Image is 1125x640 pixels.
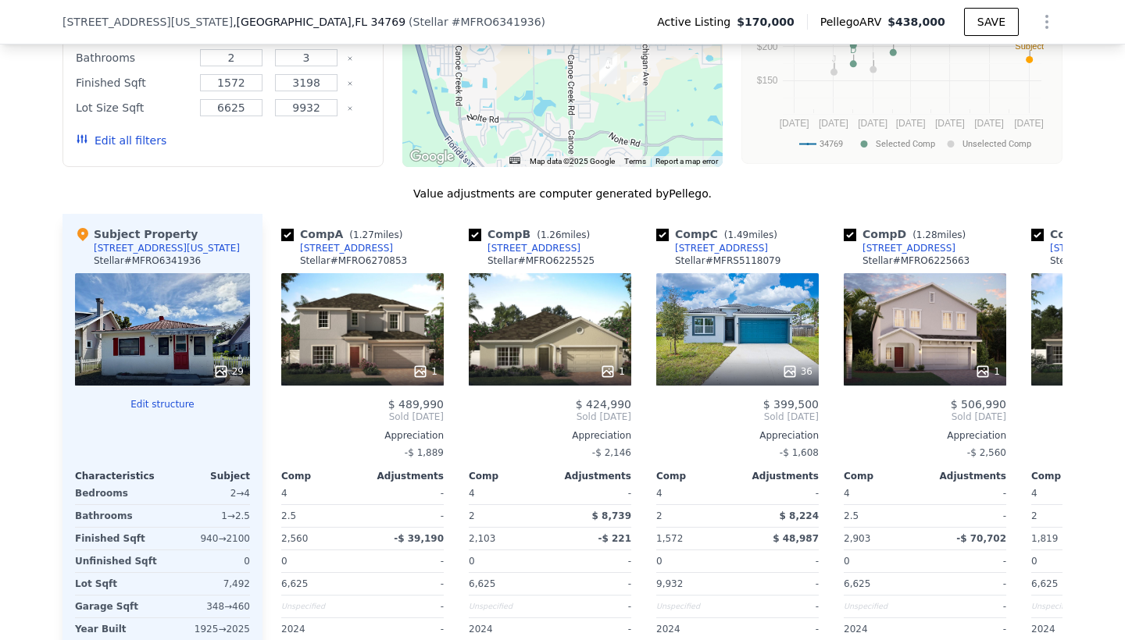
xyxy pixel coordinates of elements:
div: Comp [281,470,362,482]
div: 2024 [844,618,922,640]
div: 2 [469,505,547,527]
div: Stellar # MFRO6270853 [300,254,407,267]
div: [STREET_ADDRESS] [862,242,955,254]
span: 1.26 [541,229,562,240]
div: Bedrooms [75,482,159,504]
div: Unspecified [844,596,922,617]
span: 4 [281,488,287,499]
div: Unfinished Sqft [75,550,159,572]
span: $ 489,990 [388,398,444,411]
div: - [928,505,1006,527]
div: 2550 LAUNCHPAD AVENUE [600,53,617,80]
span: 6,625 [844,578,870,589]
span: $ 399,500 [763,398,819,411]
div: ( ) [409,14,545,30]
span: -$ 2,560 [967,447,1006,458]
div: Comp [656,470,737,482]
text: [DATE] [819,118,848,129]
text: D [850,45,856,55]
span: $ 8,739 [592,510,631,521]
a: [STREET_ADDRESS] [656,242,768,254]
span: $170,000 [737,14,795,30]
span: $ 8,224 [780,510,819,521]
span: # MFRO6341936 [452,16,541,28]
text: [DATE] [858,118,887,129]
button: Clear [347,105,353,112]
div: Unspecified [656,596,734,617]
span: , FL 34769 [352,16,405,28]
text: $150 [757,75,778,86]
button: SAVE [964,8,1019,36]
div: 1 [412,364,437,379]
div: [STREET_ADDRESS] [300,242,393,254]
span: 0 [844,556,850,567]
span: 1,572 [656,533,683,544]
div: - [366,482,444,504]
div: Comp B [469,226,596,242]
text: [DATE] [1014,118,1044,129]
div: - [366,596,444,617]
div: Comp C [656,226,784,242]
div: 0 [166,550,250,572]
text: [DATE] [974,118,1004,129]
span: 2,560 [281,533,308,544]
div: 2551 LAUNCHPAD AVENUE [603,54,620,80]
a: Terms (opens in new tab) [624,157,646,165]
text: J [832,54,837,63]
div: Stellar # MFRO6341936 [94,254,201,267]
div: 2590 LAUNCHPAD AVENUE [599,56,616,83]
div: Year Built [75,618,159,640]
span: Stellar [413,16,448,28]
text: $200 [757,41,778,52]
text: Subject [1015,41,1044,51]
div: Lot Size Sqft [76,97,191,119]
div: - [928,550,1006,572]
div: Bathrooms [75,505,159,527]
span: Sold [DATE] [281,411,444,423]
div: - [366,573,444,595]
text: 34769 [820,139,843,149]
span: 2,903 [844,533,870,544]
div: - [928,596,1006,617]
span: [STREET_ADDRESS][US_STATE] [62,14,233,30]
div: 2749 ANDES WAY [627,72,644,98]
text: I [872,51,874,60]
div: - [553,618,631,640]
a: [STREET_ADDRESS] [469,242,580,254]
div: [STREET_ADDRESS][US_STATE] [94,242,240,254]
div: 2024 [469,618,547,640]
div: 348 → 460 [166,596,250,617]
text: [DATE] [935,118,965,129]
div: - [741,596,819,617]
a: [STREET_ADDRESS] [281,242,393,254]
div: Stellar # MFRS5118079 [675,254,780,267]
text: [DATE] [780,118,809,129]
span: Sold [DATE] [844,411,1006,423]
div: 1 [975,364,1000,379]
span: 1.27 [353,229,374,240]
div: Finished Sqft [75,528,159,549]
div: Bathrooms [76,47,191,69]
button: Edit all filters [76,133,166,148]
a: Open this area in Google Maps (opens a new window) [406,147,458,167]
button: Keyboard shortcuts [509,157,520,164]
span: Pellego ARV [820,14,888,30]
button: Clear [347,55,353,62]
div: Value adjustments are computer generated by Pellego . [62,186,1062,201]
span: 1.49 [727,229,748,240]
div: 2024 [281,618,359,640]
span: 6,625 [281,578,308,589]
div: 29 [213,364,244,379]
span: 1.28 [916,229,937,240]
div: - [553,482,631,504]
div: 2 → 4 [166,482,250,504]
div: - [741,573,819,595]
span: ( miles) [530,229,596,240]
div: Adjustments [925,470,1006,482]
div: Unspecified [469,596,547,617]
span: Active Listing [657,14,737,30]
div: Garage Sqft [75,596,159,617]
div: - [366,550,444,572]
div: 2024 [656,618,734,640]
div: Comp [469,470,550,482]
